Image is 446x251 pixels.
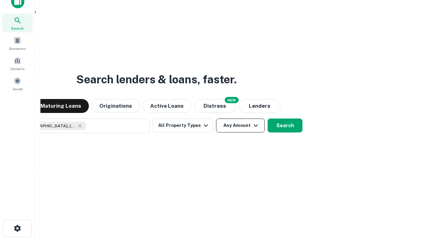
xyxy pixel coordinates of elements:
span: Search [11,25,24,31]
button: Lenders [239,99,280,113]
span: Saved [13,86,23,92]
a: Contacts [2,54,33,73]
span: Borrowers [9,46,26,51]
h3: Search lenders & loans, faster. [76,71,237,88]
button: Search [268,119,302,132]
button: All Property Types [153,119,213,132]
button: Active Loans [143,99,191,113]
span: [GEOGRAPHIC_DATA], [GEOGRAPHIC_DATA], [GEOGRAPHIC_DATA] [23,123,76,129]
iframe: Chat Widget [411,195,446,229]
button: [GEOGRAPHIC_DATA], [GEOGRAPHIC_DATA], [GEOGRAPHIC_DATA] [10,119,150,133]
button: Originations [92,99,140,113]
a: Saved [2,74,33,93]
span: Contacts [10,66,24,71]
a: Borrowers [2,34,33,53]
button: Maturing Loans [33,99,89,113]
div: NEW [225,97,239,103]
button: Search distressed loans with lien and other non-mortgage details. [194,99,236,113]
a: Search [2,14,33,32]
button: Any Amount [216,119,265,132]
